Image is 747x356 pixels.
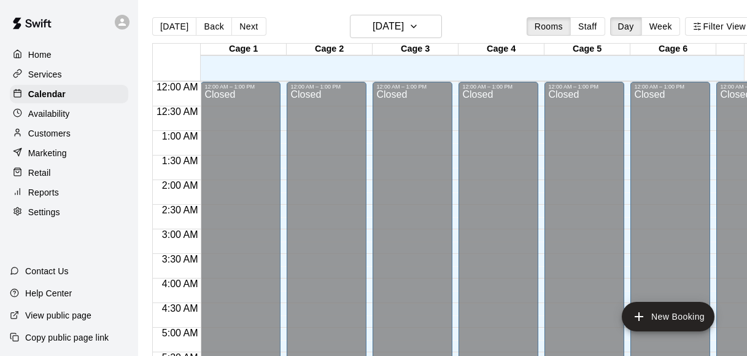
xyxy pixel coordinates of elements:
div: 12:00 AM – 1:00 PM [634,84,706,90]
div: Cage 2 [287,44,373,55]
button: add [622,302,714,331]
button: Back [196,17,232,36]
p: Retail [28,167,51,179]
div: Cage 3 [373,44,459,55]
a: Services [10,65,128,84]
button: Staff [570,17,605,36]
a: Calendar [10,85,128,103]
p: Calendar [28,88,66,100]
span: 3:30 AM [159,254,201,264]
button: [DATE] [152,17,196,36]
div: Cage 6 [630,44,716,55]
p: Settings [28,206,60,218]
div: 12:00 AM – 1:00 PM [376,84,449,90]
span: 3:00 AM [159,229,201,240]
span: 1:00 AM [159,131,201,141]
p: Marketing [28,147,67,159]
div: 12:00 AM – 1:00 PM [462,84,535,90]
button: Day [610,17,642,36]
span: 4:00 AM [159,279,201,289]
div: Cage 1 [201,44,287,55]
a: Retail [10,164,128,182]
p: View public page [25,309,91,322]
div: 12:00 AM – 1:00 PM [290,84,363,90]
button: Rooms [527,17,571,36]
button: [DATE] [350,15,442,38]
button: Next [231,17,266,36]
p: Home [28,49,52,61]
div: 12:00 AM – 1:00 PM [204,84,277,90]
a: Availability [10,105,128,123]
span: 2:30 AM [159,205,201,215]
p: Availability [28,108,70,120]
span: 4:30 AM [159,303,201,314]
p: Copy public page link [25,331,109,344]
div: Cage 4 [459,44,544,55]
p: Services [28,68,62,81]
a: Customers [10,124,128,143]
span: 5:00 AM [159,328,201,338]
p: Help Center [25,287,72,299]
h6: [DATE] [373,18,404,35]
span: 12:00 AM [153,82,201,92]
span: 2:00 AM [159,180,201,191]
span: 1:30 AM [159,156,201,166]
button: Week [641,17,680,36]
a: Home [10,45,128,64]
p: Contact Us [25,265,69,277]
div: 12:00 AM – 1:00 PM [548,84,621,90]
a: Settings [10,203,128,221]
span: 12:30 AM [153,106,201,117]
div: Cage 5 [544,44,630,55]
p: Reports [28,186,59,199]
p: Customers [28,127,71,140]
a: Reports [10,183,128,202]
a: Marketing [10,144,128,162]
